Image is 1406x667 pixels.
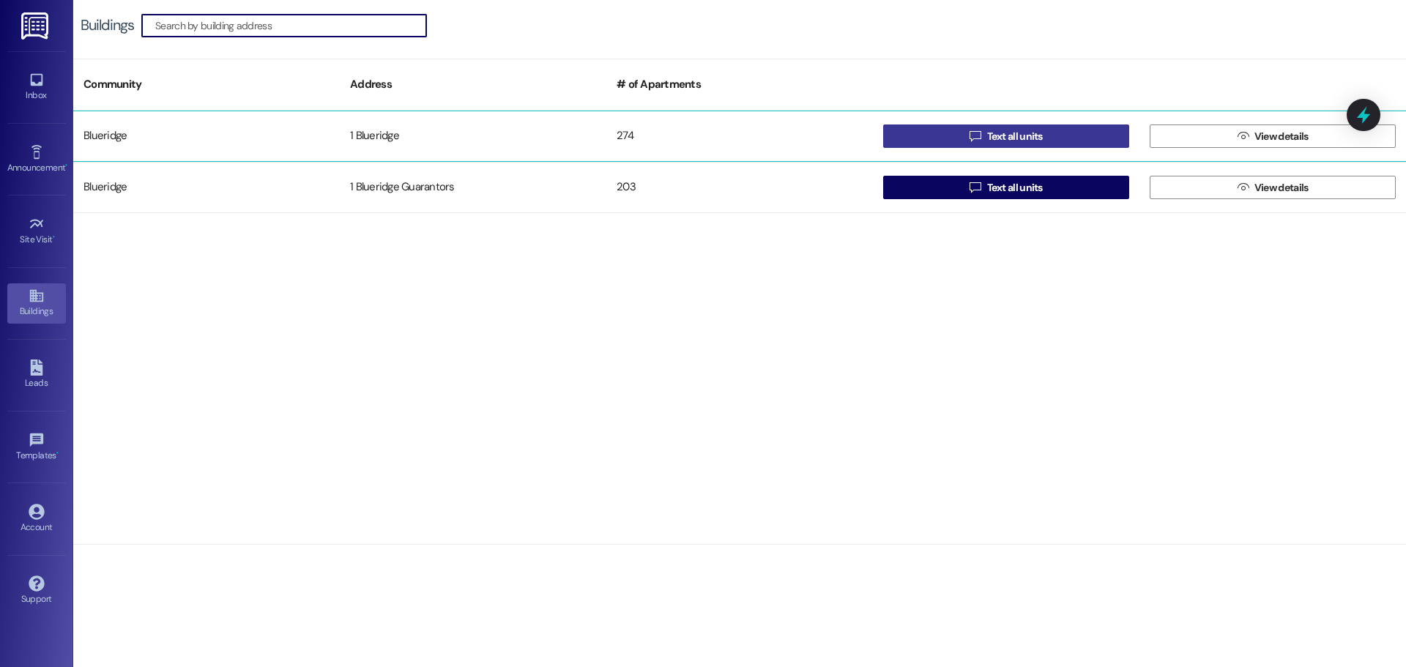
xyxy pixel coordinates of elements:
i:  [1238,182,1249,193]
div: 1 Blueridge Guarantors [340,173,606,202]
div: Address [340,67,606,103]
i:  [970,130,981,142]
div: # of Apartments [606,67,873,103]
div: Buildings [81,18,134,33]
div: 274 [606,122,873,151]
a: Inbox [7,67,66,107]
a: Templates • [7,428,66,467]
i:  [970,182,981,193]
button: View details [1150,124,1396,148]
span: Text all units [987,129,1043,144]
a: Buildings [7,283,66,323]
img: ResiDesk Logo [21,12,51,40]
input: Search by building address [155,15,426,36]
span: • [56,448,59,458]
span: View details [1254,129,1309,144]
div: 1 Blueridge [340,122,606,151]
div: 203 [606,173,873,202]
i:  [1238,130,1249,142]
a: Leads [7,355,66,395]
div: Community [73,67,340,103]
span: View details [1254,180,1309,195]
span: Text all units [987,180,1043,195]
button: Text all units [883,124,1129,148]
span: • [53,232,55,242]
a: Support [7,571,66,611]
div: Blueridge [73,173,340,202]
span: • [65,160,67,171]
button: Text all units [883,176,1129,199]
a: Account [7,499,66,539]
div: Blueridge [73,122,340,151]
a: Site Visit • [7,212,66,251]
button: View details [1150,176,1396,199]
